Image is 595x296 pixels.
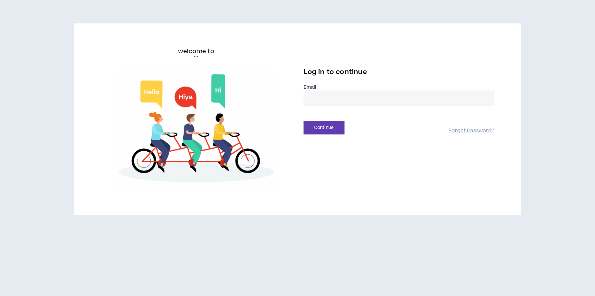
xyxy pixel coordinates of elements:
[304,121,344,134] button: Continue
[101,68,291,192] img: Welcome to Wripple
[304,67,367,77] span: Log in to continue
[178,47,214,56] h6: welcome to
[304,84,494,90] label: Email
[448,127,494,134] a: Forgot Password?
